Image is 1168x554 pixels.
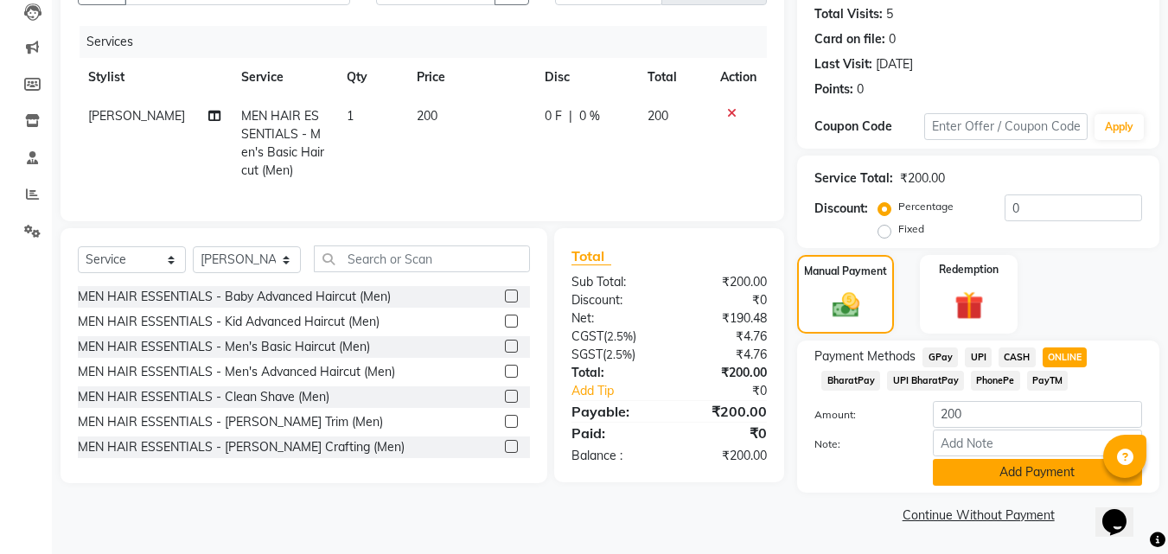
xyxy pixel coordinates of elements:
[336,58,406,97] th: Qty
[814,55,872,73] div: Last Visit:
[669,401,780,422] div: ₹200.00
[814,5,883,23] div: Total Visits:
[637,58,711,97] th: Total
[814,30,885,48] div: Card on file:
[933,401,1142,428] input: Amount
[558,447,669,465] div: Balance :
[579,107,600,125] span: 0 %
[406,58,534,97] th: Price
[231,58,336,97] th: Service
[933,430,1142,456] input: Add Note
[669,309,780,328] div: ₹190.48
[1043,347,1088,367] span: ONLINE
[78,363,395,381] div: MEN HAIR ESSENTIALS - Men's Advanced Haircut (Men)
[78,413,383,431] div: MEN HAIR ESSENTIALS - [PERSON_NAME] Trim (Men)
[1027,371,1069,391] span: PayTM
[571,347,603,362] span: SGST
[78,438,405,456] div: MEN HAIR ESSENTIALS - [PERSON_NAME] Crafting (Men)
[571,247,611,265] span: Total
[669,364,780,382] div: ₹200.00
[965,347,992,367] span: UPI
[545,107,562,125] span: 0 F
[80,26,780,58] div: Services
[648,108,668,124] span: 200
[814,347,916,366] span: Payment Methods
[886,5,893,23] div: 5
[558,382,687,400] a: Add Tip
[999,347,1036,367] span: CASH
[558,423,669,443] div: Paid:
[78,58,231,97] th: Stylist
[669,447,780,465] div: ₹200.00
[78,288,391,306] div: MEN HAIR ESSENTIALS - Baby Advanced Haircut (Men)
[78,338,370,356] div: MEN HAIR ESSENTIALS - Men's Basic Haircut (Men)
[78,313,380,331] div: MEN HAIR ESSENTIALS - Kid Advanced Haircut (Men)
[1095,114,1144,140] button: Apply
[801,506,1156,525] a: Continue Without Payment
[669,328,780,346] div: ₹4.76
[558,401,669,422] div: Payable:
[887,371,964,391] span: UPI BharatPay
[558,346,669,364] div: ( )
[314,245,530,272] input: Search or Scan
[933,459,1142,486] button: Add Payment
[876,55,913,73] div: [DATE]
[347,108,354,124] span: 1
[241,108,324,178] span: MEN HAIR ESSENTIALS - Men's Basic Haircut (Men)
[898,199,954,214] label: Percentage
[824,290,868,321] img: _cash.svg
[569,107,572,125] span: |
[804,264,887,279] label: Manual Payment
[814,169,893,188] div: Service Total:
[801,407,919,423] label: Amount:
[857,80,864,99] div: 0
[78,388,329,406] div: MEN HAIR ESSENTIALS - Clean Shave (Men)
[607,329,633,343] span: 2.5%
[571,328,603,344] span: CGST
[558,309,669,328] div: Net:
[814,200,868,218] div: Discount:
[669,423,780,443] div: ₹0
[821,371,880,391] span: BharatPay
[88,108,185,124] span: [PERSON_NAME]
[534,58,637,97] th: Disc
[814,118,923,136] div: Coupon Code
[1095,485,1151,537] iframe: chat widget
[710,58,767,97] th: Action
[971,371,1020,391] span: PhonePe
[801,436,919,452] label: Note:
[900,169,945,188] div: ₹200.00
[606,347,632,361] span: 2.5%
[922,347,958,367] span: GPay
[814,80,853,99] div: Points:
[669,346,780,364] div: ₹4.76
[558,364,669,382] div: Total:
[889,30,896,48] div: 0
[924,113,1088,140] input: Enter Offer / Coupon Code
[688,382,781,400] div: ₹0
[558,328,669,346] div: ( )
[558,273,669,291] div: Sub Total:
[669,291,780,309] div: ₹0
[558,291,669,309] div: Discount:
[669,273,780,291] div: ₹200.00
[898,221,924,237] label: Fixed
[939,262,999,277] label: Redemption
[946,288,992,323] img: _gift.svg
[417,108,437,124] span: 200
